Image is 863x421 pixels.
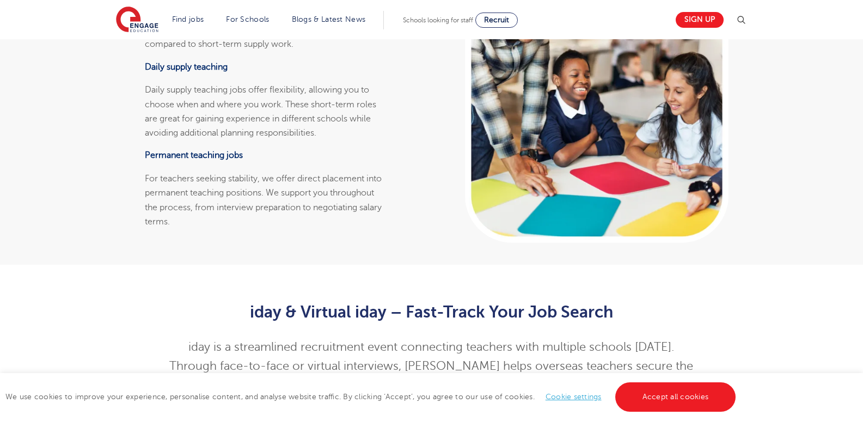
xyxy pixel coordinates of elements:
[169,340,693,392] span: iday is a streamlined recruitment event connecting teachers with multiple schools [DATE]. Through...
[475,13,518,28] a: Recruit
[172,15,204,23] a: Find jobs
[116,7,158,34] img: Engage Education
[292,15,366,23] a: Blogs & Latest News
[226,15,269,23] a: For Schools
[676,12,724,28] a: Sign up
[145,62,228,72] b: Daily supply teaching
[250,303,613,321] b: iday & Virtual iday – Fast-Track Your Job Search
[403,16,473,24] span: Schools looking for staff
[5,393,738,401] span: We use cookies to improve your experience, personalise content, and analyse website traffic. By c...
[145,174,382,227] span: For teachers seeking stability, we offer direct placement into permanent teaching positions. We s...
[484,16,509,24] span: Recruit
[546,393,602,401] a: Cookie settings
[145,85,376,138] span: Daily supply teaching jobs offer flexibility, allowing you to choose when and where you work. The...
[615,382,736,412] a: Accept all cookies
[145,150,243,160] b: Permanent teaching jobs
